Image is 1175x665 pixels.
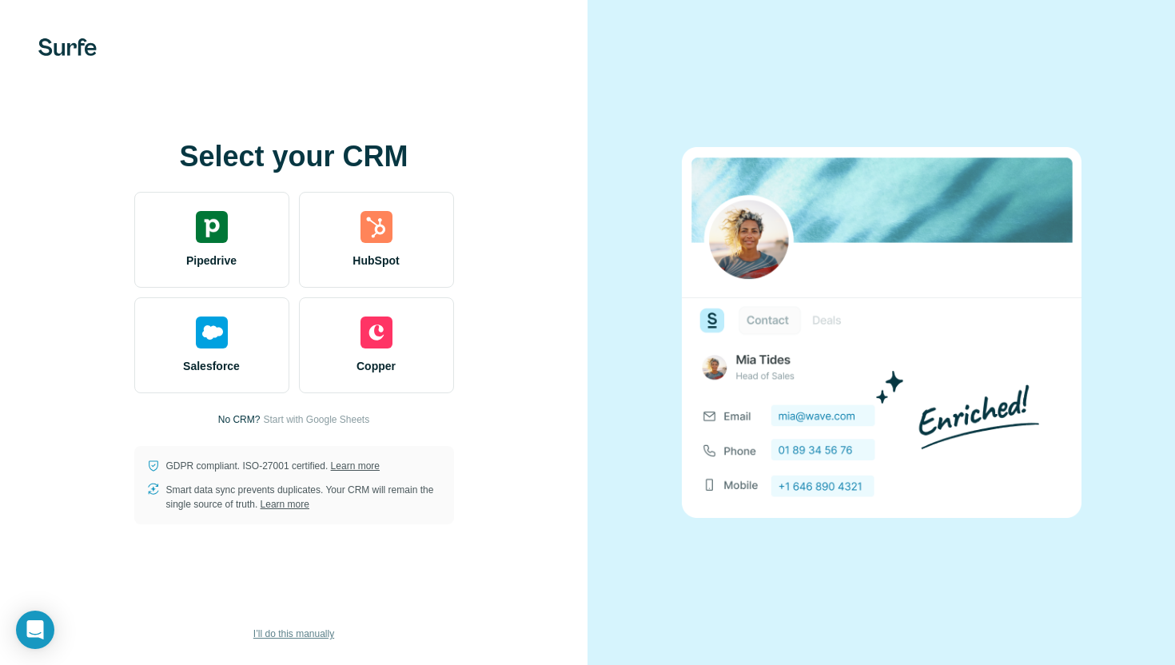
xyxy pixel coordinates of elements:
[166,483,441,512] p: Smart data sync prevents duplicates. Your CRM will remain the single source of truth.
[356,358,396,374] span: Copper
[186,253,237,269] span: Pipedrive
[196,317,228,348] img: salesforce's logo
[682,147,1081,517] img: none image
[134,141,454,173] h1: Select your CRM
[38,38,97,56] img: Surfe's logo
[166,459,380,473] p: GDPR compliant. ISO-27001 certified.
[360,317,392,348] img: copper's logo
[261,499,309,510] a: Learn more
[253,627,334,641] span: I’ll do this manually
[242,622,345,646] button: I’ll do this manually
[352,253,399,269] span: HubSpot
[360,211,392,243] img: hubspot's logo
[263,412,369,427] button: Start with Google Sheets
[183,358,240,374] span: Salesforce
[196,211,228,243] img: pipedrive's logo
[16,611,54,649] div: Open Intercom Messenger
[218,412,261,427] p: No CRM?
[331,460,380,472] a: Learn more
